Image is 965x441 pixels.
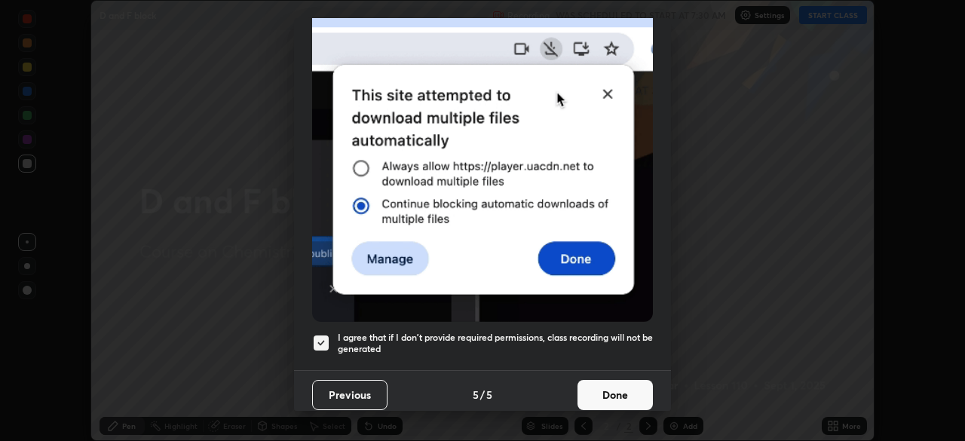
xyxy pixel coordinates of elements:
button: Done [577,380,653,410]
button: Previous [312,380,388,410]
h4: 5 [473,387,479,403]
h4: / [480,387,485,403]
h4: 5 [486,387,492,403]
h5: I agree that if I don't provide required permissions, class recording will not be generated [338,332,653,355]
